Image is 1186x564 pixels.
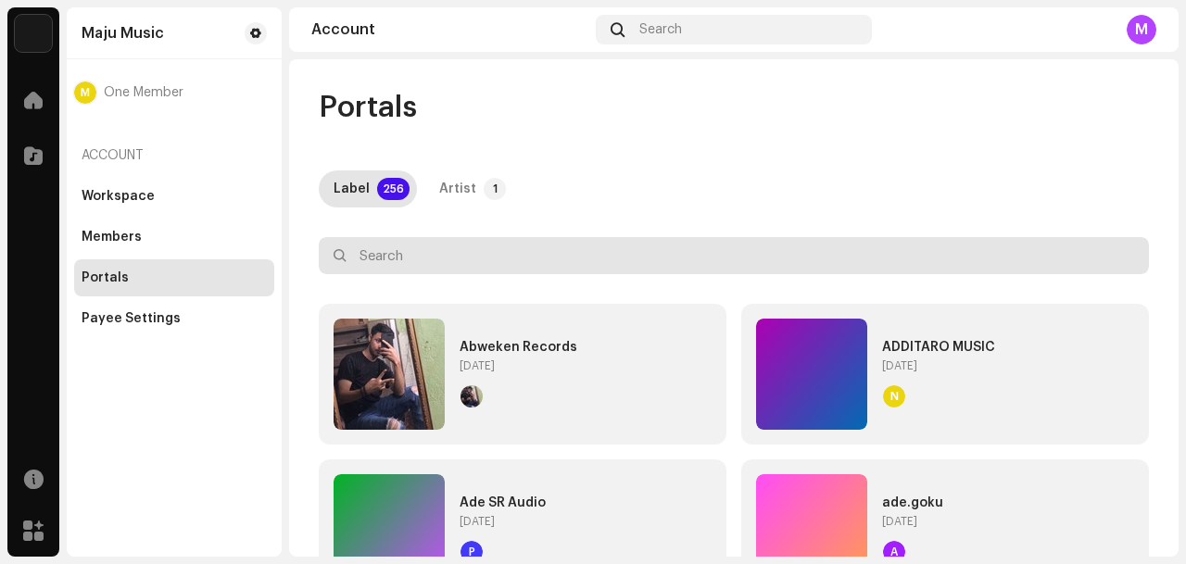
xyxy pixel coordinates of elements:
[15,15,52,52] img: 64f15ab7-a28a-4bb5-a164-82594ec98160
[439,170,476,207] div: Artist
[1127,15,1156,44] div: M
[377,178,410,200] p-badge: 256
[311,22,588,37] div: Account
[319,89,417,126] span: Portals
[82,311,181,326] div: Payee Settings
[882,340,995,355] div: ADDITARO MUSIC
[484,178,506,200] p-badge: 1
[460,514,546,529] div: [DATE]
[461,541,483,563] div: P
[82,230,142,244] div: Members
[883,385,905,407] div: N
[461,385,483,407] img: 3efc3166-4912-44a0-8db7-c0d856668707
[74,300,274,337] re-m-nav-item: Payee Settings
[460,495,546,510] div: Ade SR Audio
[334,170,370,207] div: Label
[74,219,274,256] re-m-nav-item: Members
[82,270,129,285] div: Portals
[460,340,577,355] div: Abweken Records
[639,22,682,37] span: Search
[883,541,905,563] div: A
[82,189,155,204] div: Workspace
[74,178,274,215] re-m-nav-item: Workspace
[74,259,274,296] re-m-nav-item: Portals
[82,26,164,41] div: Maju Music
[460,358,577,373] div: [DATE]
[74,81,96,104] div: M
[882,495,943,510] div: ade.goku
[334,319,445,430] img: 4cb994f6-4d8b-43bd-9d87-c2ac5e562c58
[74,133,274,178] re-a-nav-header: Account
[882,514,943,529] div: [DATE]
[319,237,1149,274] input: Search
[882,358,995,373] div: [DATE]
[104,85,183,100] span: One Member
